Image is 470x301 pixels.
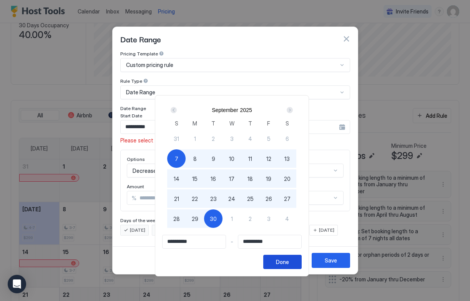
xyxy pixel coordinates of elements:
[278,189,296,208] button: 27
[211,175,216,183] span: 16
[186,189,204,208] button: 22
[163,235,226,248] input: Input Field
[186,129,204,148] button: 1
[212,107,238,113] button: September
[8,275,26,293] div: Open Intercom Messenger
[167,149,186,168] button: 7
[210,195,217,203] span: 23
[192,215,198,223] span: 29
[193,119,197,127] span: M
[278,169,296,188] button: 20
[167,129,186,148] button: 31
[204,129,223,148] button: 2
[229,175,234,183] span: 17
[228,195,235,203] span: 24
[212,155,215,163] span: 9
[248,135,252,143] span: 4
[175,119,178,127] span: S
[223,209,241,228] button: 1
[204,169,223,188] button: 16
[249,215,252,223] span: 2
[259,169,278,188] button: 19
[241,129,259,148] button: 4
[231,215,233,223] span: 1
[167,209,186,228] button: 28
[248,119,252,127] span: T
[267,119,270,127] span: F
[186,149,204,168] button: 8
[192,175,198,183] span: 15
[204,189,223,208] button: 23
[167,169,186,188] button: 14
[230,135,234,143] span: 3
[238,235,301,248] input: Input Field
[194,135,196,143] span: 1
[173,215,180,223] span: 28
[175,155,178,163] span: 7
[210,215,217,223] span: 30
[229,155,234,163] span: 10
[211,119,215,127] span: T
[223,189,241,208] button: 24
[223,129,241,148] button: 3
[192,195,198,203] span: 22
[284,195,291,203] span: 27
[259,189,278,208] button: 26
[247,175,253,183] span: 18
[266,155,271,163] span: 12
[174,195,179,203] span: 21
[241,169,259,188] button: 18
[263,255,302,269] button: Done
[267,135,271,143] span: 5
[267,215,271,223] span: 3
[259,129,278,148] button: 5
[186,209,204,228] button: 29
[223,169,241,188] button: 17
[174,175,179,183] span: 14
[212,135,215,143] span: 2
[286,135,289,143] span: 6
[284,105,294,115] button: Next
[229,119,234,127] span: W
[284,175,291,183] span: 20
[266,175,271,183] span: 19
[278,149,296,168] button: 13
[284,155,290,163] span: 13
[174,135,179,143] span: 31
[241,149,259,168] button: 11
[240,107,252,113] button: 2025
[193,155,197,163] span: 8
[241,209,259,228] button: 2
[278,209,296,228] button: 4
[259,149,278,168] button: 12
[204,209,223,228] button: 30
[204,149,223,168] button: 9
[241,189,259,208] button: 25
[285,215,289,223] span: 4
[286,119,289,127] span: S
[259,209,278,228] button: 3
[167,189,186,208] button: 21
[247,195,254,203] span: 25
[169,105,179,115] button: Prev
[276,258,289,266] div: Done
[278,129,296,148] button: 6
[266,195,272,203] span: 26
[186,169,204,188] button: 15
[231,238,233,245] span: -
[223,149,241,168] button: 10
[248,155,252,163] span: 11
